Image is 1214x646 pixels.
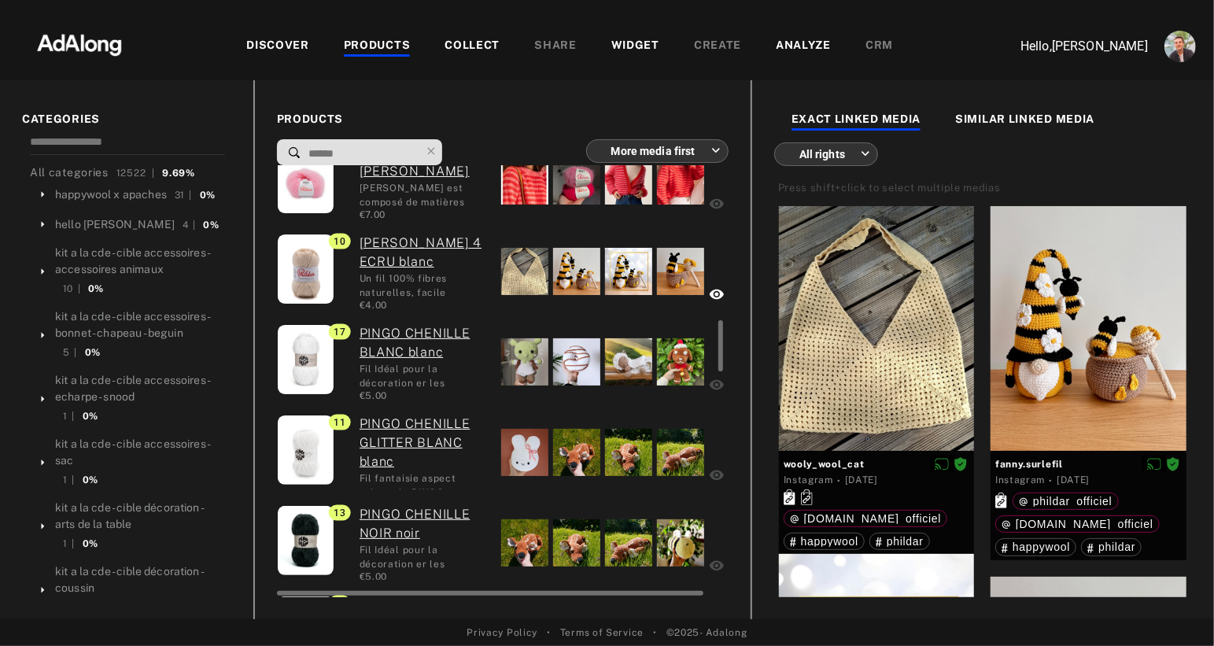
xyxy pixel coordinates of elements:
div: All rights [788,133,870,175]
div: 31 | [175,188,192,202]
img: 39595_1200_S1.jpg [278,506,334,575]
div: 0% [85,345,100,360]
span: © 2025 - Adalong [666,626,747,640]
div: Instagram [995,473,1045,487]
img: ACg8ocLjEk1irI4XXb49MzUGwa4F_C3PpCyg-3CPbiuLEZrYEA=s96-c [1164,31,1196,62]
div: 0% [200,188,215,202]
div: Press shift+click to select multiple medias [778,180,1001,196]
div: ANALYZE [776,37,831,56]
div: 1 | [63,409,75,423]
svg: Exact products linked [784,489,795,505]
div: Phil Chic est composé de matières nobles Sa composition apporte douceur et chaleur Pelotes de 25 ... [360,181,489,208]
time: 2025-03-20T17:00:00.000Z [1057,474,1090,485]
iframe: Chat Widget [1135,570,1214,646]
span: 17 [329,324,350,340]
div: 0% [83,409,98,423]
button: Disable diffusion on this media [1142,456,1166,472]
span: happywool [801,535,858,548]
span: [DOMAIN_NAME]_officiel [804,512,942,525]
div: COLLECT [445,37,500,56]
span: 13 [329,505,350,521]
span: PRODUCTS [277,111,729,127]
a: (ada-happywool-8079) PHIL COTON 4 ECRU blanc: Un fil 100% fibres naturelles, facile d'entretien. ... [360,234,489,271]
div: 9.69% [162,166,195,180]
div: phildar_officiel [1019,496,1112,507]
span: Rights agreed [954,458,968,469]
div: kit a la cde - cible accessoires - sac [55,436,225,469]
div: 12522 | [116,166,155,180]
a: Privacy Policy [467,626,537,640]
button: Account settings [1160,27,1200,66]
div: Fil Idéal pour la décoration er les amigurumis Son aspect Velours apportera de la douceur à vos c... [360,543,489,570]
div: phildar [876,536,924,547]
span: wooly_wool_cat [784,457,970,471]
img: 31406_1359_S1.jpg [278,234,334,304]
div: EXACT LINKED MEDIA [791,111,921,130]
div: CREATE [694,37,741,56]
img: 39595_1225_S1.jpg [278,325,334,394]
div: 1 | [63,537,75,551]
div: All categories [30,164,195,181]
div: More media first [600,130,721,172]
span: phildar [887,535,924,548]
div: €5.00 [360,570,489,584]
div: 1 | [63,473,75,487]
img: 070044_1274_S1.jpg [278,144,334,213]
span: • [547,626,551,640]
div: CRM [865,37,893,56]
div: 0% [83,537,98,551]
div: happywool.com_officiel [1002,519,1153,530]
div: Instagram [784,473,833,487]
span: CATEGORIES [22,111,231,127]
span: [DOMAIN_NAME]_officiel [1016,518,1153,530]
div: hello [PERSON_NAME] [55,216,175,233]
div: kit a la cde - cible accessoires - bonnet - chapeau - beguin [55,308,225,341]
div: happywool.com_officiel [790,513,942,524]
div: €5.00 [360,389,489,403]
div: €4.00 [360,298,489,312]
div: happywool x apaches [55,186,167,203]
span: · [1049,474,1053,487]
img: 63233d7d88ed69de3c212112c67096b6.png [10,20,149,67]
span: 11 [329,415,350,430]
span: • [653,626,657,640]
div: kit a la cde - cible décoration - arts de la table [55,500,225,533]
div: kit a la cde - cible accessoires - echarpe - snood [55,372,225,405]
div: kit a la cde - cible accessoires - accessoires animaux [55,245,225,278]
div: 0% [83,473,98,487]
div: 5 | [63,345,77,360]
span: phildar [1098,541,1135,553]
a: (ada-happywool-6459) PINGO CHENILLE NOIR noir: Fil Idéal pour la décoration er les amigurumis Son... [360,505,489,543]
span: 15 [329,596,350,611]
div: PRODUCTS [344,37,411,56]
button: Disable diffusion on this media [930,456,954,472]
div: SHARE [534,37,577,56]
time: 2025-05-11T16:15:48.000Z [845,474,878,485]
div: kit a la cde - cible décoration - coussin [55,563,225,596]
div: SIMILAR LINKED MEDIA [955,111,1094,130]
div: WIDGET [611,37,659,56]
div: Fil fantaisie aspect velours la PINGO CHENILLE GLITTER vient compléter la gamme de PINGO CHENILLE... [360,471,489,498]
span: Rights agreed [1166,458,1180,469]
div: DISCOVER [246,37,309,56]
svg: Similar products linked [801,489,813,505]
div: 10 | [63,282,80,296]
span: 10 [329,234,350,249]
span: · [837,474,841,487]
a: Terms of Service [560,626,644,640]
p: Hello, [PERSON_NAME] [991,37,1148,56]
div: Fil Idéal pour la décoration er les amigurumis Son aspect Velours apportera de la douceur à vos c... [360,362,489,389]
div: Un fil 100% fibres naturelles, facile d'entretien. Certifié OEKO-TEX® STANDARD 100 classe I (cert... [360,271,489,298]
div: €7.00 [360,208,489,222]
span: fanny.surlefil [995,457,1182,471]
img: 070017_2225_S1.jpg [278,415,334,485]
div: 0% [203,218,218,232]
a: (ada-happywool-8091) PINGO CHENILLE GLITTER BLANC blanc: Fil fantaisie aspect velours la PINGO CH... [360,415,489,471]
span: happywool [1013,541,1070,553]
span: phildar_officiel [1033,495,1112,508]
div: happywool [1002,541,1070,552]
div: phildar [1087,541,1135,552]
a: (ada-happywool-3175) PINGO CHENILLE BLANC blanc: Fil Idéal pour la décoration er les amigurumis S... [360,324,489,362]
svg: Exact products linked [995,493,1007,508]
